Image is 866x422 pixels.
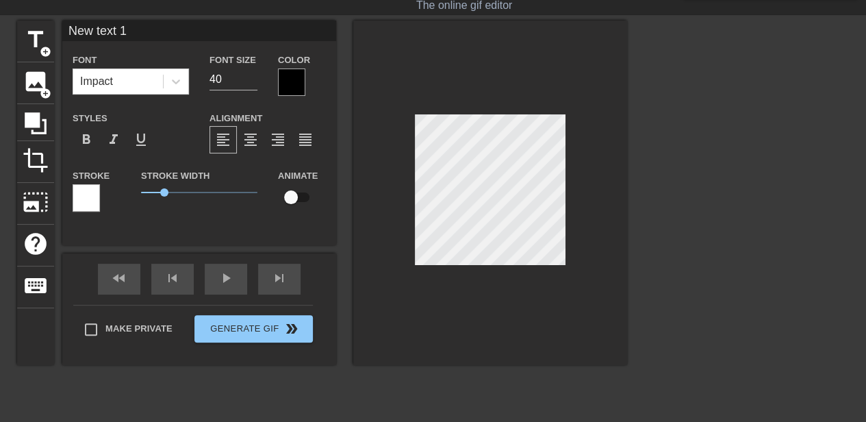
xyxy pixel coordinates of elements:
[141,169,209,183] label: Stroke Width
[111,270,127,286] span: fast_rewind
[242,132,259,148] span: format_align_center
[270,132,286,148] span: format_align_right
[133,132,149,148] span: format_underline
[283,321,300,337] span: double_arrow
[105,132,122,148] span: format_italic
[23,189,49,215] span: photo_size_select_large
[271,270,288,286] span: skip_next
[78,132,94,148] span: format_bold
[73,169,110,183] label: Stroke
[23,273,49,299] span: keyboard
[80,73,113,90] div: Impact
[297,132,314,148] span: format_align_justify
[40,88,51,99] span: add_circle
[209,112,262,125] label: Alignment
[209,53,256,67] label: Font Size
[73,112,107,125] label: Styles
[23,27,49,53] span: title
[200,321,307,337] span: Generate Gif
[105,322,173,336] span: Make Private
[194,315,313,343] button: Generate Gif
[278,169,318,183] label: Animate
[73,53,97,67] label: Font
[23,69,49,95] span: image
[218,270,234,286] span: play_arrow
[23,147,49,173] span: crop
[40,46,51,58] span: add_circle
[164,270,181,286] span: skip_previous
[278,53,310,67] label: Color
[23,231,49,257] span: help
[215,132,231,148] span: format_align_left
